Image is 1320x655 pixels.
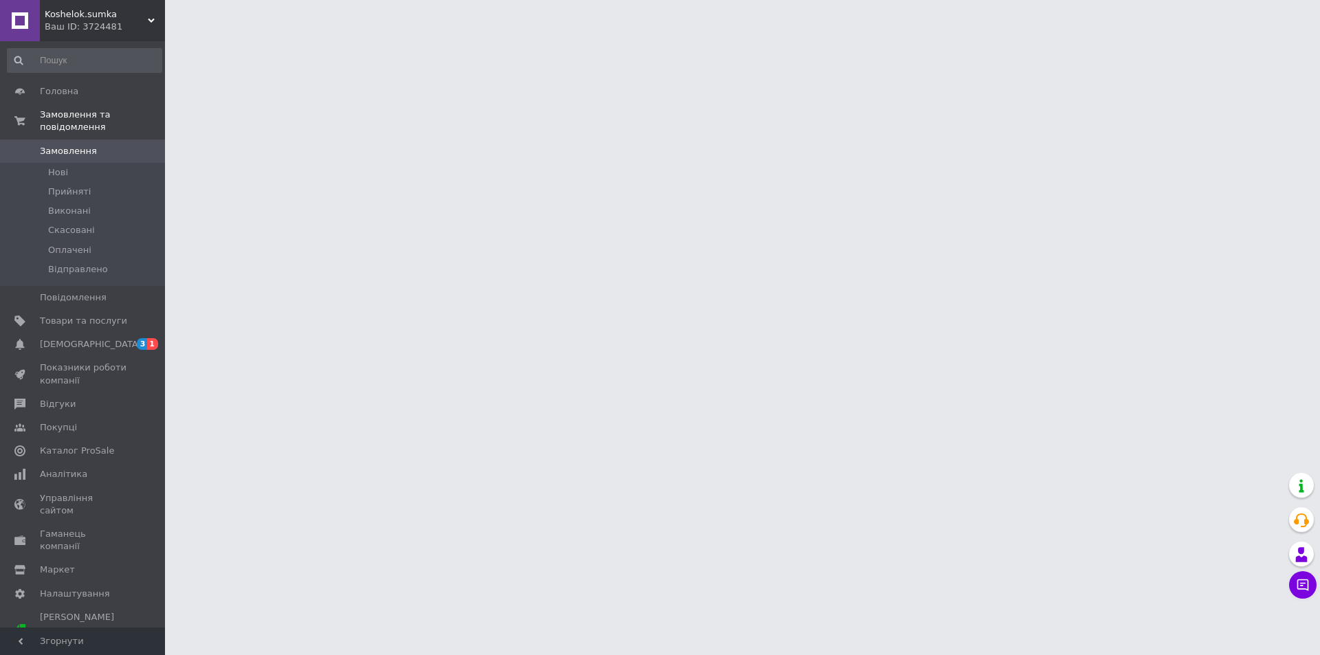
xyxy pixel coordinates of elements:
[40,338,142,351] span: [DEMOGRAPHIC_DATA]
[40,492,127,517] span: Управління сайтом
[48,244,91,256] span: Оплачені
[7,48,162,73] input: Пошук
[40,109,165,133] span: Замовлення та повідомлення
[40,291,107,304] span: Повідомлення
[40,564,75,576] span: Маркет
[45,21,165,33] div: Ваш ID: 3724481
[48,263,108,276] span: Відправлено
[40,398,76,410] span: Відгуки
[45,8,148,21] span: Koshelok.sumka
[40,85,78,98] span: Головна
[48,186,91,198] span: Прийняті
[40,145,97,157] span: Замовлення
[40,468,87,480] span: Аналітика
[48,166,68,179] span: Нові
[40,421,77,434] span: Покупці
[137,338,148,350] span: 3
[147,338,158,350] span: 1
[40,528,127,553] span: Гаманець компанії
[40,362,127,386] span: Показники роботи компанії
[40,588,110,600] span: Налаштування
[40,445,114,457] span: Каталог ProSale
[48,205,91,217] span: Виконані
[48,224,95,236] span: Скасовані
[1289,571,1317,599] button: Чат з покупцем
[40,611,127,649] span: [PERSON_NAME] та рахунки
[40,315,127,327] span: Товари та послуги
